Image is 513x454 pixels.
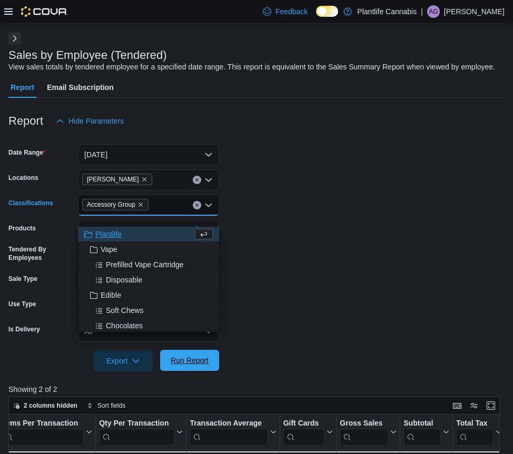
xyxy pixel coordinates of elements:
p: [PERSON_NAME] [444,5,505,18]
button: Subtotal [403,419,449,446]
div: Qty Per Transaction [99,419,174,429]
button: Remove Leduc from selection in this group [141,176,147,183]
span: Run Report [171,355,209,366]
span: Vape [101,244,117,255]
p: | [421,5,423,18]
div: Gross Sales [340,419,388,446]
button: Gross Sales [340,419,397,446]
button: Edible [78,288,219,303]
span: Feedback [275,6,308,17]
div: Items Per Transaction [2,419,84,429]
button: 2 columns hidden [9,399,82,412]
button: Open list of options [204,176,213,184]
button: Enter fullscreen [485,399,497,412]
img: Cova [21,6,68,17]
button: Export [94,350,153,371]
div: Transaction Average [190,419,268,446]
label: Locations [8,174,38,182]
span: Soft Chews [106,305,144,316]
button: Transaction Average [190,419,276,446]
p: Plantlife Cannabis [357,5,417,18]
button: Vape [78,242,219,257]
button: Close list of options [204,201,213,209]
button: [DATE] [78,144,219,165]
button: Keyboard shortcuts [451,399,463,412]
span: Sort fields [97,401,125,410]
label: Date Range [8,148,46,157]
button: Next [8,32,21,45]
span: Export [100,350,146,371]
div: Total Tax [456,419,494,429]
span: Email Subscription [47,77,114,98]
label: Products [8,224,36,233]
p: Showing 2 of 2 [8,384,505,395]
h3: Sales by Employee (Tendered) [8,49,167,62]
button: Plantlife [78,227,219,242]
label: Is Delivery [8,325,40,334]
span: Chocolates [106,320,143,331]
div: Total Tax [456,419,494,446]
div: View sales totals by tendered employee for a specified date range. This report is equivalent to t... [8,62,495,73]
span: Hide Parameters [68,116,124,126]
span: Report [11,77,34,98]
button: Prefilled Vape Cartridge [78,257,219,273]
label: Sale Type [8,275,37,283]
span: AG [429,5,438,18]
button: Chocolates [78,318,219,334]
button: Remove Accessory Group from selection in this group [137,201,144,208]
button: Soft Chews [78,303,219,318]
button: Gift Cards [283,419,333,446]
button: Run Report [160,350,219,371]
label: Classifications [8,199,53,207]
button: Total Tax [456,419,502,446]
span: [PERSON_NAME] [87,174,139,185]
button: Qty Per Transaction [99,419,183,446]
div: Transaction Average [190,419,268,429]
button: Disposable [78,273,219,288]
a: Feedback [259,1,312,22]
div: Gift Cards [283,419,325,429]
span: Leduc [82,174,152,185]
div: Ashley Godkin [427,5,440,18]
span: Accessory Group [82,199,149,210]
div: Gift Card Sales [283,419,325,446]
span: Plantlife [95,229,122,239]
span: Edible [101,290,121,300]
label: Tendered By Employees [8,245,74,262]
button: Hide Parameters [52,110,128,132]
div: Subtotal [403,419,441,446]
span: Disposable [106,275,142,285]
button: Clear input [193,201,201,209]
button: Sort fields [83,399,130,412]
div: Items Per Transaction [2,419,84,446]
button: Clear input [193,176,201,184]
span: Prefilled Vape Cartridge [106,259,184,270]
h3: Report [8,115,43,127]
span: 2 columns hidden [24,401,77,410]
button: Items Per Transaction [2,419,93,446]
span: Accessory Group [87,199,135,210]
div: Qty Per Transaction [99,419,174,446]
button: Open list of options [204,226,213,235]
div: Gross Sales [340,419,388,429]
label: Use Type [8,300,36,308]
input: Dark Mode [316,6,338,17]
div: Subtotal [403,419,441,429]
button: Display options [468,399,480,412]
